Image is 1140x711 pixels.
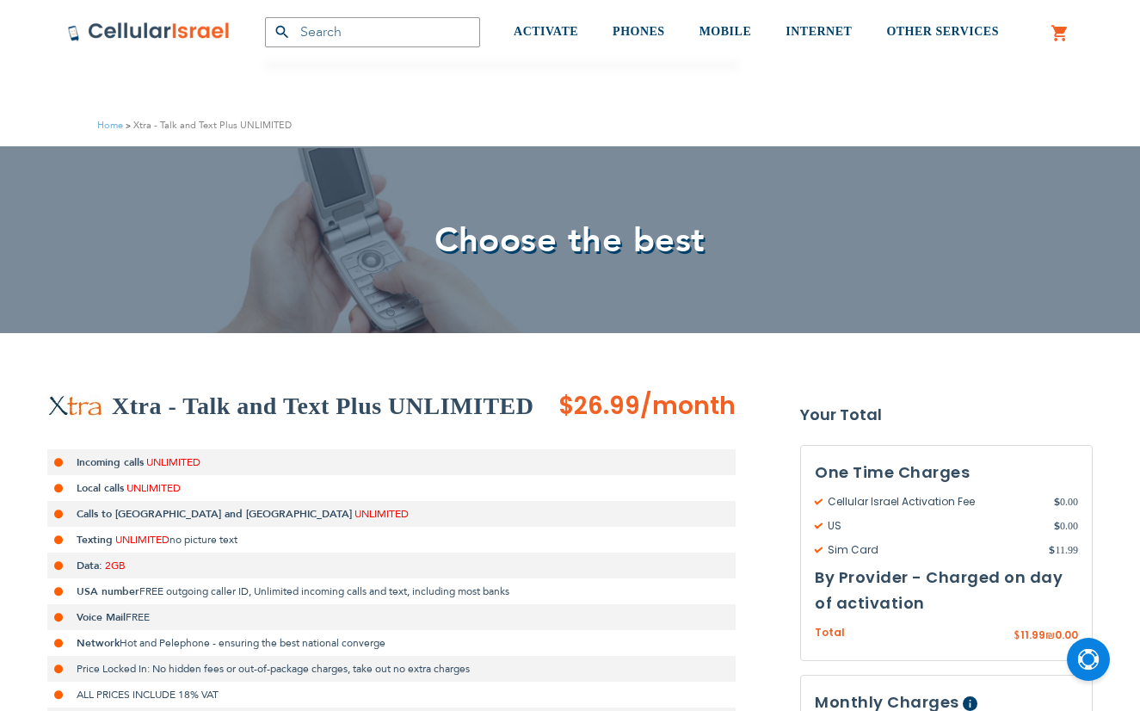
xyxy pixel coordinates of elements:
[77,533,113,547] strong: Texting
[265,17,480,47] input: Search
[139,584,509,598] span: FREE outgoing caller ID, Unlimited incoming calls and text, including most banks
[1054,518,1078,534] span: 0.00
[886,25,999,38] span: OTHER SERVICES
[169,533,237,547] span: no picture text
[123,117,292,133] li: Xtra - Talk and Text Plus UNLIMITED
[815,460,1078,485] h3: One Time Charges
[112,389,534,424] h2: Xtra - Talk and Text Plus UNLIMITED
[1049,542,1078,558] span: 11.99
[97,119,123,132] a: Home
[514,25,578,38] span: ACTIVATE
[1014,628,1020,644] span: $
[77,584,139,598] strong: USA number
[1054,494,1060,510] span: $
[434,217,706,264] span: Choose the best
[77,610,126,624] strong: Voice Mail
[115,533,169,547] span: UNLIMITED
[1054,518,1060,534] span: $
[47,656,736,682] li: Price Locked In: No hidden fees or out-of-package charges, take out no extra charges
[815,518,1054,534] span: US
[146,455,200,469] span: UNLIMITED
[1055,628,1078,642] span: 0.00
[47,395,103,417] img: Xtra - Talk and Text Plus UNLIMITED
[77,507,352,521] strong: Calls to [GEOGRAPHIC_DATA] and [GEOGRAPHIC_DATA]
[815,625,845,641] span: Total
[640,389,736,424] span: /month
[77,636,120,650] strong: Network
[1049,542,1055,558] span: $
[815,494,1054,510] span: Cellular Israel Activation Fee
[105,559,126,572] span: 2GB
[786,25,852,38] span: INTERNET
[1054,494,1078,510] span: 0.00
[67,22,231,42] img: Cellular Israel Logo
[963,696,977,711] span: Help
[558,389,640,423] span: $26.99
[126,481,181,495] span: UNLIMITED
[77,559,102,572] strong: Data:
[47,682,736,708] li: ALL PRICES INCLUDE 18% VAT
[815,542,1049,558] span: Sim Card
[1045,628,1055,644] span: ₪
[613,25,665,38] span: PHONES
[699,25,752,38] span: MOBILE
[1020,628,1045,642] span: 11.99
[77,481,124,495] strong: Local calls
[126,610,150,624] span: FREE
[354,507,409,521] span: UNLIMITED
[120,636,385,650] span: Hot and Pelephone - ensuring the best national converge
[800,402,1093,428] strong: Your Total
[815,565,1078,616] h3: By Provider - Charged on day of activation
[77,455,144,469] strong: Incoming calls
